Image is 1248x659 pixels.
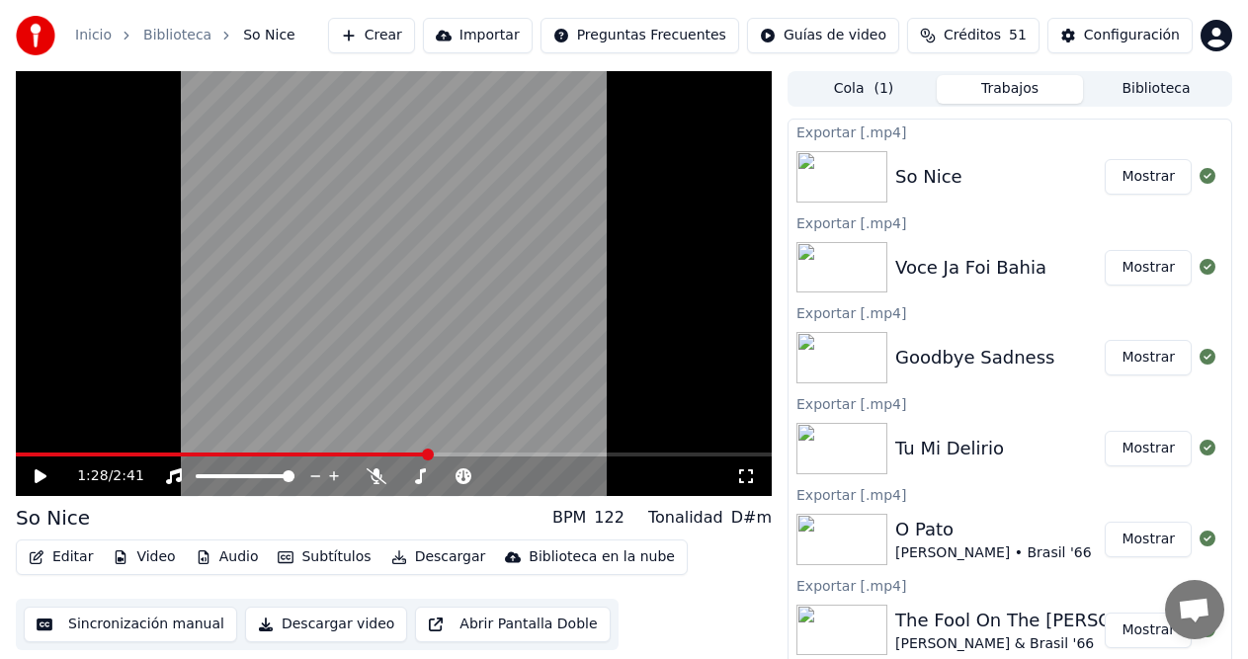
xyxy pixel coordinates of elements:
[243,26,295,45] span: So Nice
[16,16,55,55] img: youka
[895,516,1092,543] div: O Pato
[895,254,1046,282] div: Voce Ja Foi Bahia
[77,466,108,486] span: 1:28
[383,543,494,571] button: Descargar
[1105,431,1192,466] button: Mostrar
[594,506,624,530] div: 122
[789,300,1231,324] div: Exportar [.mp4]
[113,466,143,486] span: 2:41
[415,607,610,642] button: Abrir Pantalla Doble
[1083,75,1229,104] button: Biblioteca
[21,543,101,571] button: Editar
[1009,26,1027,45] span: 51
[789,482,1231,506] div: Exportar [.mp4]
[1105,340,1192,375] button: Mostrar
[75,26,295,45] nav: breadcrumb
[907,18,1040,53] button: Créditos51
[24,607,237,642] button: Sincronización manual
[245,607,407,642] button: Descargar video
[105,543,183,571] button: Video
[328,18,415,53] button: Crear
[895,344,1054,371] div: Goodbye Sadness
[1105,613,1192,648] button: Mostrar
[77,466,125,486] div: /
[895,634,1194,654] div: [PERSON_NAME] & Brasil '66
[895,435,1004,462] div: Tu Mi Delirio
[789,210,1231,234] div: Exportar [.mp4]
[1165,580,1224,639] a: Open chat
[895,543,1092,563] div: [PERSON_NAME] • Brasil '66
[1047,18,1193,53] button: Configuración
[789,573,1231,597] div: Exportar [.mp4]
[143,26,211,45] a: Biblioteca
[529,547,675,567] div: Biblioteca en la nube
[188,543,267,571] button: Audio
[1105,522,1192,557] button: Mostrar
[731,506,772,530] div: D#m
[552,506,586,530] div: BPM
[895,607,1194,634] div: The Fool On The [PERSON_NAME]
[1105,159,1192,195] button: Mostrar
[270,543,378,571] button: Subtítulos
[895,163,962,191] div: So Nice
[1105,250,1192,286] button: Mostrar
[1084,26,1180,45] div: Configuración
[944,26,1001,45] span: Créditos
[16,504,90,532] div: So Nice
[423,18,533,53] button: Importar
[541,18,739,53] button: Preguntas Frecuentes
[790,75,937,104] button: Cola
[789,391,1231,415] div: Exportar [.mp4]
[937,75,1083,104] button: Trabajos
[75,26,112,45] a: Inicio
[747,18,899,53] button: Guías de video
[648,506,723,530] div: Tonalidad
[789,120,1231,143] div: Exportar [.mp4]
[874,79,893,99] span: ( 1 )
